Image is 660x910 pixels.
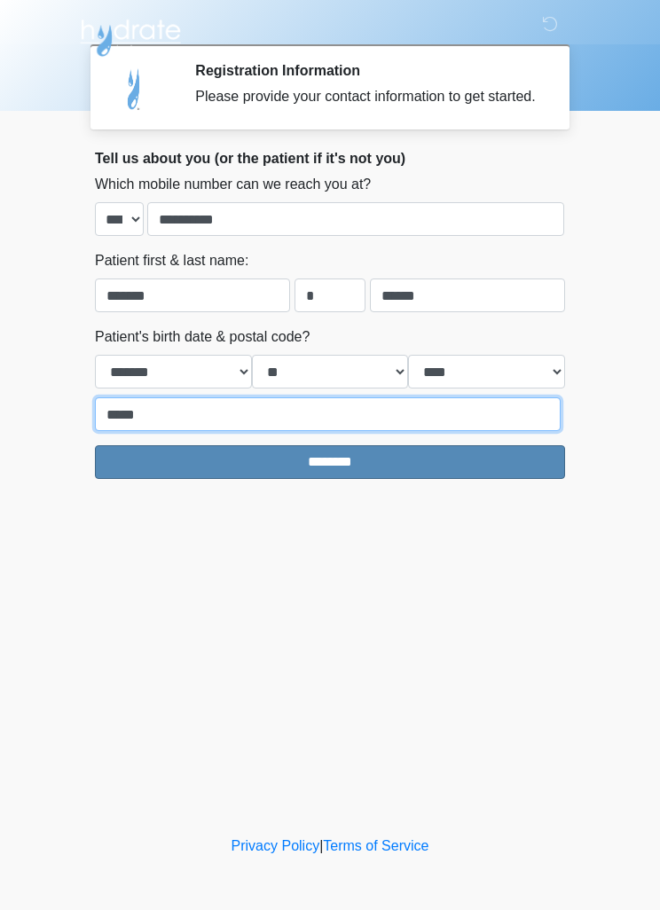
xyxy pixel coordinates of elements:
label: Patient's birth date & postal code? [95,326,310,348]
label: Which mobile number can we reach you at? [95,174,371,195]
h2: Tell us about you (or the patient if it's not you) [95,150,565,167]
label: Patient first & last name: [95,250,248,271]
img: Hydrate IV Bar - Scottsdale Logo [77,13,184,58]
a: Privacy Policy [232,838,320,853]
div: Please provide your contact information to get started. [195,86,538,107]
a: | [319,838,323,853]
a: Terms of Service [323,838,428,853]
img: Agent Avatar [108,62,161,115]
